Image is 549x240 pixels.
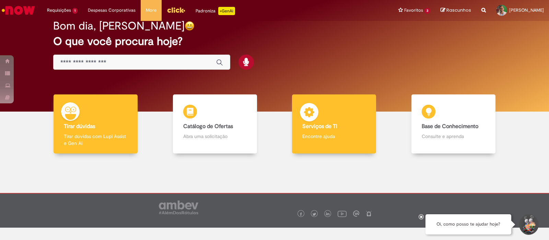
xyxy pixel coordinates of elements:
[185,21,195,31] img: happy-face.png
[196,7,235,15] div: Padroniza
[146,7,156,14] span: More
[326,212,329,216] img: logo_footer_linkedin.png
[183,123,233,130] b: Catálogo de Ofertas
[518,214,539,235] button: Iniciar Conversa de Suporte
[353,210,359,217] img: logo_footer_workplace.png
[338,209,347,218] img: logo_footer_youtube.png
[183,133,247,140] p: Abra uma solicitação
[424,8,430,14] span: 3
[64,133,127,147] p: Tirar dúvidas com Lupi Assist e Gen Ai
[72,8,78,14] span: 1
[313,213,316,216] img: logo_footer_twitter.png
[302,123,337,130] b: Serviços de TI
[394,94,513,154] a: Base de Conhecimento Consulte e aprenda
[53,35,496,47] h2: O que você procura hoje?
[404,7,423,14] span: Favoritos
[88,7,136,14] span: Despesas Corporativas
[159,201,198,214] img: logo_footer_ambev_rotulo_gray.png
[509,7,544,13] span: [PERSON_NAME]
[36,94,155,154] a: Tirar dúvidas Tirar dúvidas com Lupi Assist e Gen Ai
[366,210,372,217] img: logo_footer_naosei.png
[1,3,36,17] img: ServiceNow
[218,7,235,15] p: +GenAi
[422,123,478,130] b: Base de Conhecimento
[53,20,185,32] h2: Bom dia, [PERSON_NAME]
[425,214,511,235] div: Oi, como posso te ajudar hoje?
[167,5,185,15] img: click_logo_yellow_360x200.png
[422,133,485,140] p: Consulte e aprenda
[441,7,471,14] a: Rascunhos
[155,94,275,154] a: Catálogo de Ofertas Abra uma solicitação
[299,213,303,216] img: logo_footer_facebook.png
[47,7,71,14] span: Requisições
[274,94,394,154] a: Serviços de TI Encontre ajuda
[446,7,471,13] span: Rascunhos
[64,123,95,130] b: Tirar dúvidas
[302,133,366,140] p: Encontre ajuda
